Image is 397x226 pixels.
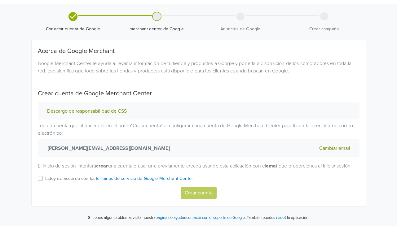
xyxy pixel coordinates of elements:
[117,26,196,32] span: merchant center de Google
[33,60,364,75] div: Google Merchant Center te ayuda a llevar la información de tu tienda y productos a Google y poner...
[38,162,360,170] p: El inicio de sesión intentará una cuenta o usar una previamente creada usando esta aplicación con...
[156,215,184,220] a: página de ayuda
[95,176,193,181] a: Términos de servicio de Google Merchant Center
[45,175,193,182] p: Estoy de acuerdo con los
[246,214,309,221] p: También puedes la aplicación.
[96,163,108,169] strong: crear
[201,26,280,32] span: Anuncios de Google
[186,215,245,220] a: contacta con el soporte de Google
[38,122,360,157] p: Ten en cuenta que al hacer clic en el botón " Crear cuenta " se configurará una cuenta de Google ...
[38,90,360,97] h5: Crear cuenta de Google Merchant Center
[34,26,112,32] span: Conectar cuenta de Google
[88,215,246,221] p: Si tienes algún problema, visita nuestra o .
[38,47,360,55] h5: Acerca de Google Merchant
[45,145,170,152] strong: [PERSON_NAME][EMAIL_ADDRESS][DOMAIN_NAME]
[266,163,279,169] strong: email
[276,214,286,221] button: reset
[317,144,352,152] button: Cambiar email
[285,26,364,32] span: Crear campaña
[45,108,129,115] button: Descargo de responsabilidad de CSS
